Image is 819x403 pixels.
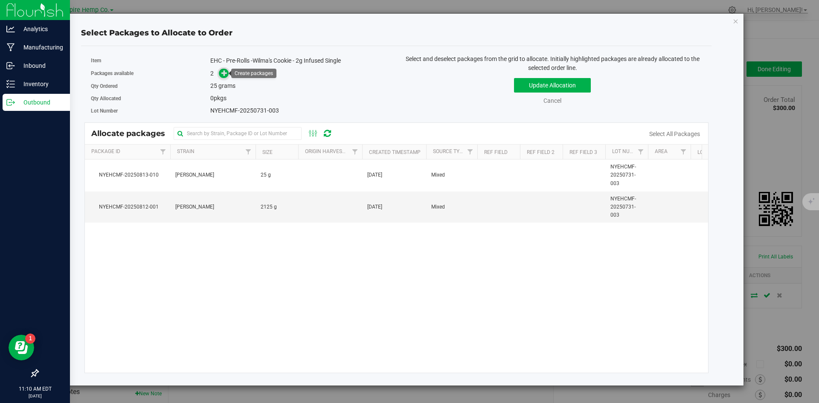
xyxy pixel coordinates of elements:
span: grams [218,82,235,89]
a: Filter [156,145,170,159]
span: 0 [210,95,214,101]
a: Lot Number [612,148,643,154]
span: [PERSON_NAME] [175,171,214,179]
span: Select and deselect packages from the grid to allocate. Initially highlighted packages are alread... [406,55,700,71]
span: [PERSON_NAME] [175,203,214,211]
a: Ref Field [484,149,508,155]
button: Update Allocation [514,78,591,93]
inline-svg: Analytics [6,25,15,33]
label: Qty Allocated [91,95,211,102]
inline-svg: Inbound [6,61,15,70]
a: Size [262,149,273,155]
iframe: Resource center unread badge [25,333,35,344]
a: Created Timestamp [369,149,421,155]
span: NYEHCMF-20250731-003 [610,195,643,220]
label: Qty Ordered [91,82,211,90]
span: 2 [210,70,214,77]
span: NYEHCMF-20250813-010 [90,171,165,179]
p: [DATE] [4,393,66,399]
span: NYEHCMF-20250731-003 [610,163,643,188]
a: Filter [463,145,477,159]
span: 25 g [261,171,271,179]
span: NYEHCMF-20250812-001 [90,203,165,211]
div: Select Packages to Allocate to Order [81,27,712,39]
span: [DATE] [367,203,382,211]
span: NYEHCMF-20250731-003 [210,107,279,114]
iframe: Resource center [9,335,34,360]
inline-svg: Manufacturing [6,43,15,52]
span: Allocate packages [91,129,174,138]
span: 2125 g [261,203,277,211]
label: Item [91,57,211,64]
a: Select All Packages [649,130,700,137]
a: Origin Harvests [305,148,348,154]
p: Inbound [15,61,66,71]
a: Location [697,149,721,155]
a: Package Id [91,148,120,154]
p: Analytics [15,24,66,34]
p: Manufacturing [15,42,66,52]
a: Filter [348,145,362,159]
a: Ref Field 3 [569,149,597,155]
a: Filter [676,145,690,159]
inline-svg: Outbound [6,98,15,107]
a: Source Type [433,148,466,154]
span: Mixed [431,171,445,179]
a: Area [655,148,668,154]
span: pkgs [210,95,227,101]
span: [DATE] [367,171,382,179]
label: Packages available [91,70,211,77]
a: Ref Field 2 [527,149,555,155]
a: Cancel [543,97,561,104]
div: EHC - Pre-Rolls -Wilma's Cookie - 2g Infused Single [210,56,390,65]
span: Mixed [431,203,445,211]
inline-svg: Inventory [6,80,15,88]
span: 25 [210,82,217,89]
input: Search by Strain, Package ID or Lot Number [174,127,302,140]
p: 11:10 AM EDT [4,385,66,393]
a: Filter [633,145,648,159]
div: Create packages [235,70,273,76]
p: Outbound [15,97,66,107]
a: Filter [241,145,255,159]
p: Inventory [15,79,66,89]
a: Strain [177,148,195,154]
label: Lot Number [91,107,211,115]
